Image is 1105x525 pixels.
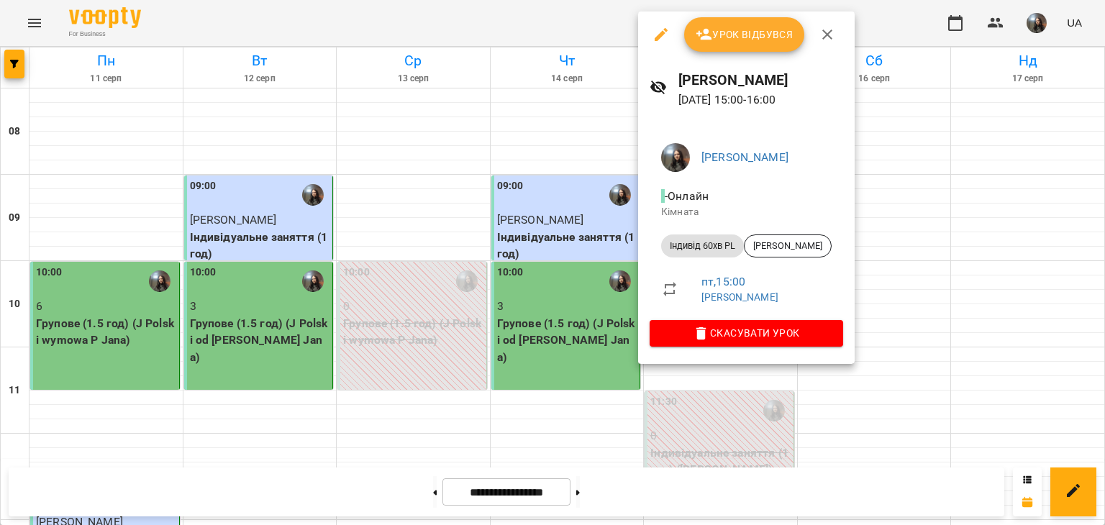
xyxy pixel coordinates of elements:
[678,69,843,91] h6: [PERSON_NAME]
[701,150,788,164] a: [PERSON_NAME]
[745,239,831,252] span: [PERSON_NAME]
[696,26,793,43] span: Урок відбувся
[661,143,690,172] img: 3223da47ea16ff58329dec54ac365d5d.JPG
[684,17,805,52] button: Урок відбувся
[661,324,832,342] span: Скасувати Урок
[661,205,832,219] p: Кімната
[701,275,745,288] a: пт , 15:00
[678,91,843,109] p: [DATE] 15:00 - 16:00
[701,291,778,303] a: [PERSON_NAME]
[661,189,711,203] span: - Онлайн
[661,239,744,252] span: Індивід 60хв PL
[650,320,843,346] button: Скасувати Урок
[744,234,832,257] div: [PERSON_NAME]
